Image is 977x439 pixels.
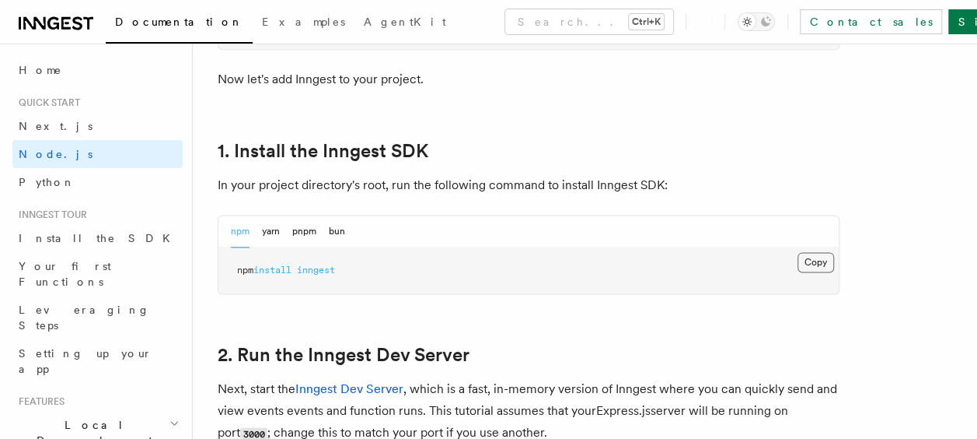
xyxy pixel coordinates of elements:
[115,16,243,28] span: Documentation
[297,265,335,276] span: inngest
[253,265,291,276] span: install
[12,112,183,140] a: Next.js
[12,209,87,221] span: Inngest tour
[19,304,150,332] span: Leveraging Steps
[797,252,834,272] button: Copy
[12,252,183,296] a: Your first Functions
[19,347,152,375] span: Setting up your app
[738,12,775,31] button: Toggle dark mode
[262,16,345,28] span: Examples
[218,140,428,162] a: 1. Install the Inngest SDK
[218,344,469,366] a: 2. Run the Inngest Dev Server
[354,5,455,42] a: AgentKit
[237,265,253,276] span: npm
[295,381,403,396] a: Inngest Dev Server
[12,56,183,84] a: Home
[12,224,183,252] a: Install the SDK
[19,176,75,188] span: Python
[218,174,839,196] p: In your project directory's root, run the following command to install Inngest SDK:
[364,16,446,28] span: AgentKit
[329,216,345,248] button: bun
[12,140,183,168] a: Node.js
[12,339,183,383] a: Setting up your app
[505,9,673,34] button: Search...Ctrl+K
[19,232,180,244] span: Install the SDK
[629,14,664,30] kbd: Ctrl+K
[218,68,839,90] p: Now let's add Inngest to your project.
[292,216,316,248] button: pnpm
[253,5,354,42] a: Examples
[106,5,253,44] a: Documentation
[19,260,111,288] span: Your first Functions
[19,148,92,160] span: Node.js
[19,62,62,78] span: Home
[262,216,280,248] button: yarn
[231,216,249,248] button: npm
[12,97,80,109] span: Quick start
[800,9,942,34] a: Contact sales
[19,120,92,132] span: Next.js
[12,296,183,339] a: Leveraging Steps
[12,395,65,408] span: Features
[12,168,183,196] a: Python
